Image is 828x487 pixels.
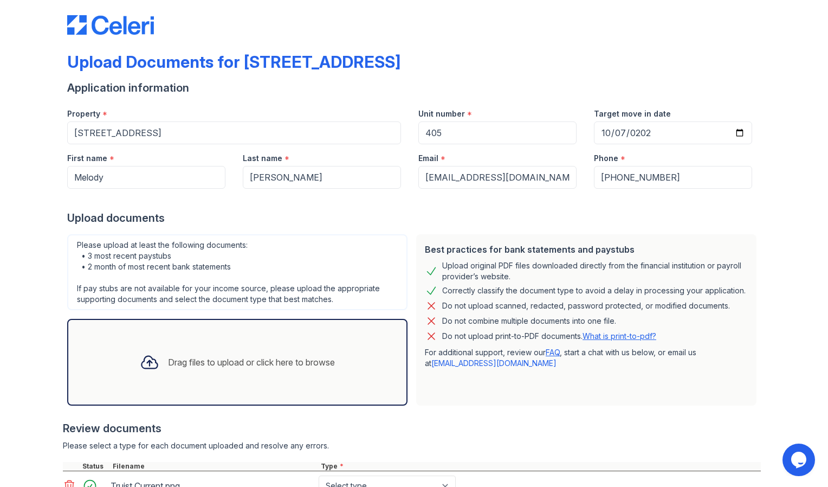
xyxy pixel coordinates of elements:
div: Status [80,462,111,471]
label: Unit number [418,108,465,119]
div: Upload Documents for [STREET_ADDRESS] [67,52,400,72]
a: [EMAIL_ADDRESS][DOMAIN_NAME] [431,358,557,368]
div: Please upload at least the following documents: • 3 most recent paystubs • 2 month of most recent... [67,234,407,310]
div: Filename [111,462,319,471]
div: Drag files to upload or click here to browse [168,356,335,369]
div: Upload documents [67,210,761,226]
iframe: chat widget [782,444,817,476]
div: Do not upload scanned, redacted, password protected, or modified documents. [442,299,730,312]
label: Email [418,153,438,164]
div: Best practices for bank statements and paystubs [425,243,748,256]
label: Property [67,108,100,119]
p: For additional support, review our , start a chat with us below, or email us at [425,347,748,369]
div: Type [319,462,761,471]
label: Last name [243,153,282,164]
a: FAQ [546,348,560,357]
label: First name [67,153,107,164]
div: Do not combine multiple documents into one file. [442,315,616,328]
p: Do not upload print-to-PDF documents. [442,331,656,342]
div: Correctly classify the document type to avoid a delay in processing your application. [442,284,746,297]
label: Phone [594,153,618,164]
div: Upload original PDF files downloaded directly from the financial institution or payroll provider’... [442,260,748,282]
a: What is print-to-pdf? [583,331,656,341]
div: Please select a type for each document uploaded and resolve any errors. [63,440,761,451]
div: Review documents [63,421,761,436]
img: CE_Logo_Blue-a8612792a0a2168367f1c8372b55b34899dd931a85d93a1a3d3e32e68fde9ad4.png [67,15,154,35]
div: Application information [67,80,761,95]
label: Target move in date [594,108,671,119]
